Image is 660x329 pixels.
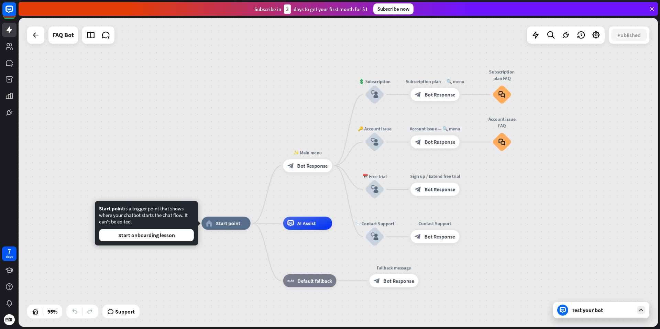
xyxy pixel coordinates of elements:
[371,91,378,99] i: block_user_input
[383,277,414,284] span: Bot Response
[364,264,423,271] div: Fallback message
[425,186,455,193] span: Bot Response
[355,173,394,179] div: 📅 Free trial
[611,29,647,41] button: Published
[371,185,378,193] i: block_user_input
[278,149,337,156] div: ✨ Main menu
[487,68,517,81] div: Subscription plan FAQ
[53,26,74,44] div: FAQ Bot
[355,78,394,85] div: 💲 Subscription
[415,139,421,145] i: block_bot_response
[6,254,13,259] div: days
[406,220,464,227] div: Contact Support
[487,116,517,129] div: Account issue FAQ
[371,138,378,146] i: block_user_input
[8,248,11,254] div: 7
[425,233,455,240] span: Bot Response
[297,162,328,169] span: Bot Response
[2,246,16,261] a: 7 days
[415,91,421,98] i: block_bot_response
[297,277,332,284] span: Default fallback
[425,91,455,98] span: Bot Response
[99,205,194,241] div: is a trigger point that shows where your chatbot starts the chat flow. It can't be edited.
[371,233,378,241] i: block_user_input
[284,4,291,14] div: 3
[572,307,634,314] div: Test your bot
[287,277,294,284] i: block_fallback
[216,220,240,227] span: Start point
[115,306,135,317] span: Support
[425,139,455,145] span: Bot Response
[254,4,368,14] div: Subscribe in days to get your first month for $1
[406,126,464,132] div: Account issue — 🔍 menu
[5,3,26,23] button: Open LiveChat chat widget
[406,78,464,85] div: Subscription plan — 🔍 menu
[373,3,414,14] div: Subscribe now
[99,229,194,241] button: Start onboarding lesson
[406,173,464,179] div: Sign up / Extend free trial
[45,306,59,317] div: 95%
[415,233,421,240] i: block_bot_response
[355,220,394,227] div: 📨 Contact Support
[355,126,394,132] div: 🔑 Account issue
[99,205,124,212] span: Start point
[287,162,294,169] i: block_bot_response
[206,220,213,227] i: home_2
[415,186,421,193] i: block_bot_response
[498,91,505,98] i: block_faq
[374,277,380,284] i: block_bot_response
[498,139,505,146] i: block_faq
[297,220,316,227] span: AI Assist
